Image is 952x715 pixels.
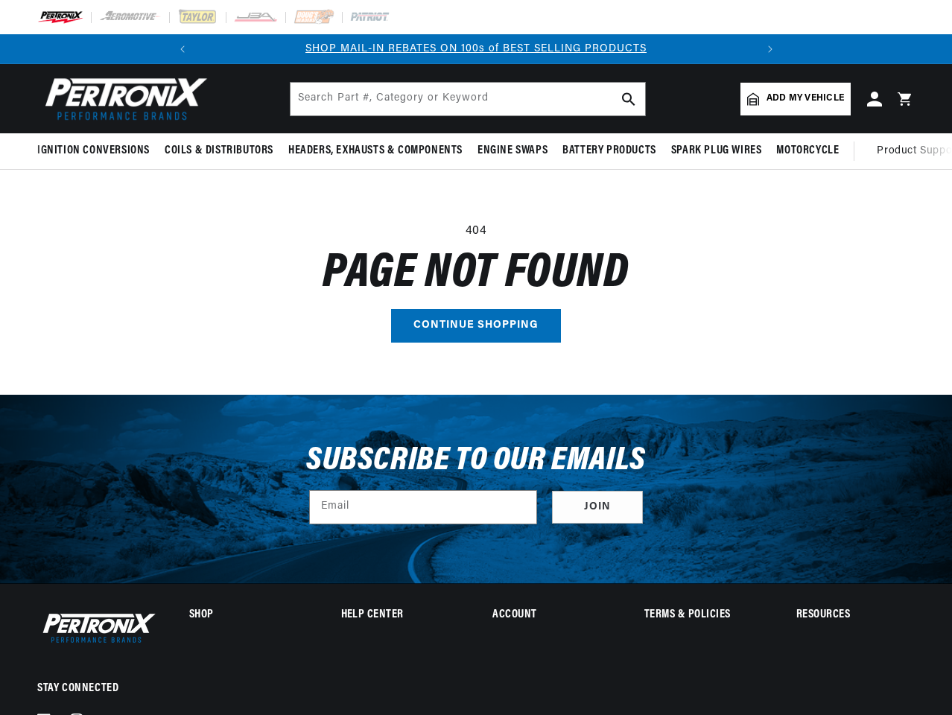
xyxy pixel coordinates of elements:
summary: Account [492,610,611,620]
input: Email [310,491,536,524]
span: Spark Plug Wires [671,143,762,159]
span: Ignition Conversions [37,143,150,159]
button: Subscribe [552,491,643,524]
summary: Help Center [341,610,460,620]
span: Engine Swaps [477,143,548,159]
summary: Spark Plug Wires [664,133,769,168]
summary: Coils & Distributors [157,133,281,168]
summary: Shop [189,610,308,620]
div: Announcement [197,41,755,57]
div: 1 of 2 [197,41,755,57]
button: search button [612,83,645,115]
summary: Headers, Exhausts & Components [281,133,470,168]
span: Coils & Distributors [165,143,273,159]
img: Pertronix [37,73,209,124]
span: Headers, Exhausts & Components [288,143,463,159]
a: Add my vehicle [740,83,851,115]
button: Translation missing: en.sections.announcements.next_announcement [755,34,785,64]
summary: Ignition Conversions [37,133,157,168]
h1: Page not found [37,253,915,294]
a: Continue shopping [391,309,561,343]
summary: Engine Swaps [470,133,555,168]
a: SHOP MAIL-IN REBATES ON 100s of BEST SELLING PRODUCTS [305,43,647,54]
button: Translation missing: en.sections.announcements.previous_announcement [168,34,197,64]
span: Add my vehicle [767,92,844,106]
span: Motorcycle [776,143,839,159]
h3: Subscribe to our emails [306,447,646,475]
summary: Motorcycle [769,133,846,168]
summary: Terms & policies [644,610,763,620]
span: Battery Products [562,143,656,159]
p: 404 [37,222,915,241]
summary: Battery Products [555,133,664,168]
summary: Resources [796,610,915,620]
input: Search Part #, Category or Keyword [291,83,645,115]
p: Stay Connected [37,681,141,696]
img: Pertronix [37,610,156,646]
